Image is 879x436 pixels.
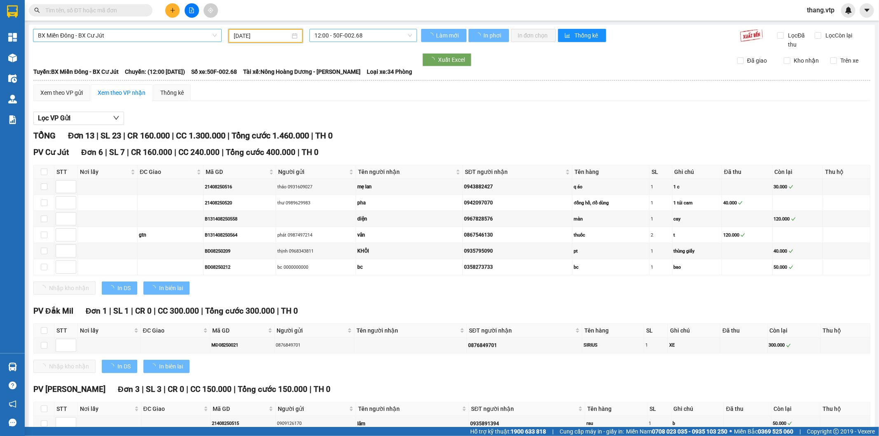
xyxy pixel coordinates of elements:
div: đồng hồ, đồ dùng [574,199,648,206]
th: Còn lại [773,165,823,179]
th: STT [54,402,78,416]
button: plus [165,3,180,18]
span: TH 0 [315,131,333,141]
span: message [9,419,16,427]
span: Đơn 13 [68,131,94,141]
span: Lọc VP Gửi [38,113,70,123]
div: mẹ lan [357,183,462,191]
th: STT [54,165,78,179]
input: 12/08/2025 [234,31,290,40]
td: BD08250212 [204,259,276,275]
span: question-circle [9,382,16,389]
span: Nơi lấy [80,404,133,413]
div: 0909126170 [277,420,354,427]
th: SL [644,324,668,338]
span: | [799,427,801,436]
span: check [738,201,743,205]
span: SL 7 [109,148,125,157]
span: | [164,384,166,394]
div: BD08250209 [205,248,274,255]
td: 21408250516 [204,179,276,195]
button: bar-chartThống kê [558,29,606,42]
span: In biên lai [159,362,183,371]
div: MĐ08250021 [211,342,273,349]
span: PV Cư Jút [33,148,69,157]
div: thuôc [574,232,648,239]
td: 0935795090 [463,243,572,259]
span: caret-down [863,7,871,14]
b: Tuyến: BX Miền Đông - BX Cư Jút [33,68,119,75]
td: MĐ08250021 [210,338,275,354]
strong: 0708 023 035 - 0935 103 250 [652,428,727,435]
div: 1 [651,199,670,206]
img: dashboard-icon [8,33,17,42]
div: pha [357,199,462,207]
div: 1 [651,264,670,271]
img: warehouse-icon [8,54,17,62]
span: Mã GD [213,404,267,413]
div: thư 0989629983 [277,199,354,206]
span: | [311,131,313,141]
div: BD08250212 [205,264,274,271]
div: bc [357,263,462,271]
img: logo-vxr [7,5,18,18]
div: Xem theo VP nhận [98,88,145,97]
span: CR 160.000 [131,148,172,157]
td: 21408250520 [204,195,276,211]
div: thùng giấy [674,248,721,255]
div: màn [574,216,648,223]
th: Thu hộ [823,165,870,179]
span: | [201,306,203,316]
span: SL 3 [146,384,162,394]
div: 1 [649,420,670,427]
span: SĐT người nhận [469,326,574,335]
th: Thu hộ [820,402,870,416]
span: | [298,148,300,157]
strong: 0369 525 060 [758,428,793,435]
span: thang.vtp [800,5,841,15]
span: TH 0 [302,148,319,157]
span: file-add [189,7,195,13]
td: KHÔI [356,243,463,259]
span: | [552,427,553,436]
span: Đã giao [744,56,770,65]
td: vân [356,227,463,243]
div: bc 0000000000 [277,264,354,271]
span: PV [PERSON_NAME] [33,384,105,394]
span: | [277,306,279,316]
span: In DS [117,362,131,371]
span: loading [108,363,117,369]
div: 300.000 [769,342,819,349]
span: | [172,131,174,141]
span: Số xe: 50F-002.68 [191,67,237,76]
td: lâm [356,416,469,432]
div: 1 [651,216,670,223]
span: Nơi lấy [80,167,129,176]
span: 12:00 - 50F-002.68 [314,29,412,42]
th: Tên hàng [572,165,649,179]
span: SL 23 [101,131,121,141]
div: 21408250520 [205,199,274,206]
span: Mã GD [212,326,266,335]
th: Thu hộ [821,324,870,338]
input: Tìm tên, số ĐT hoặc mã đơn [45,6,143,15]
button: caret-down [860,3,874,18]
span: | [186,384,188,394]
div: rau [586,420,646,427]
div: 21408250515 [212,420,274,427]
span: Đơn 1 [86,306,108,316]
button: Xuất Excel [422,53,471,66]
th: Đã thu [720,324,767,338]
span: Người gửi [277,326,346,335]
span: down [113,115,120,121]
button: Làm mới [421,29,466,42]
span: Tên người nhận [356,326,458,335]
th: Tên hàng [582,324,645,338]
div: bao [674,264,721,271]
span: plus [170,7,176,13]
span: CR 160.000 [127,131,170,141]
span: Nơi lấy [80,326,132,335]
td: 0967828576 [463,211,572,227]
div: vân [357,231,462,239]
span: In DS [117,284,131,293]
